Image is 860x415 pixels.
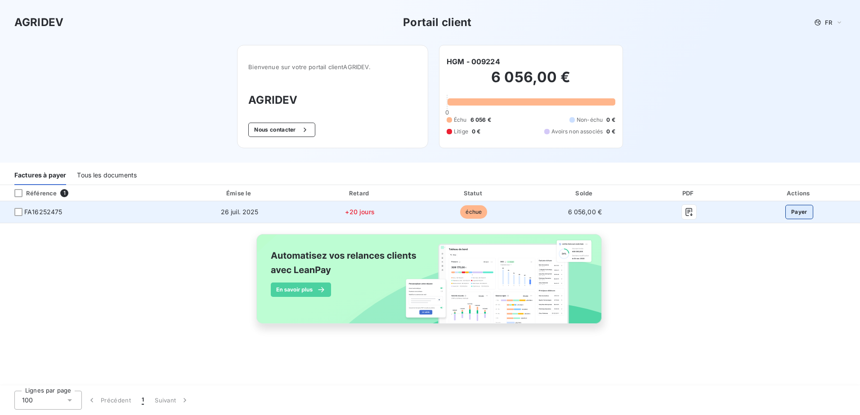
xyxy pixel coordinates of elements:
button: Nous contacter [248,123,315,137]
div: Référence [7,189,57,197]
button: Suivant [149,391,195,410]
span: FR [825,19,832,26]
span: 0 [445,109,449,116]
h3: AGRIDEV [14,14,63,31]
h3: Portail client [403,14,471,31]
span: Litige [454,128,468,136]
span: 26 juil. 2025 [221,208,259,216]
h3: AGRIDEV [248,92,417,108]
span: Bienvenue sur votre portail client AGRIDEV . [248,63,417,71]
span: 1 [60,189,68,197]
span: 6 056 € [470,116,491,124]
span: 100 [22,396,33,405]
div: PDF [641,189,736,198]
div: Statut [419,189,528,198]
div: Émise le [179,189,300,198]
div: Actions [740,189,858,198]
button: Précédent [82,391,136,410]
div: Retard [304,189,416,198]
div: Tous les documents [77,166,137,185]
span: Échu [454,116,467,124]
span: 6 056,00 € [568,208,602,216]
button: Payer [785,205,813,219]
span: 1 [142,396,144,405]
h6: HGM - 009224 [447,56,500,67]
span: 0 € [606,116,615,124]
img: banner [248,229,612,339]
button: 1 [136,391,149,410]
h2: 6 056,00 € [447,68,615,95]
span: échue [460,205,487,219]
span: 0 € [472,128,480,136]
div: Factures à payer [14,166,66,185]
span: 0 € [606,128,615,136]
div: Solde [532,189,638,198]
span: Non-échu [577,116,603,124]
span: FA16252475 [24,207,63,216]
span: Avoirs non associés [551,128,603,136]
span: +20 jours [345,208,374,216]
